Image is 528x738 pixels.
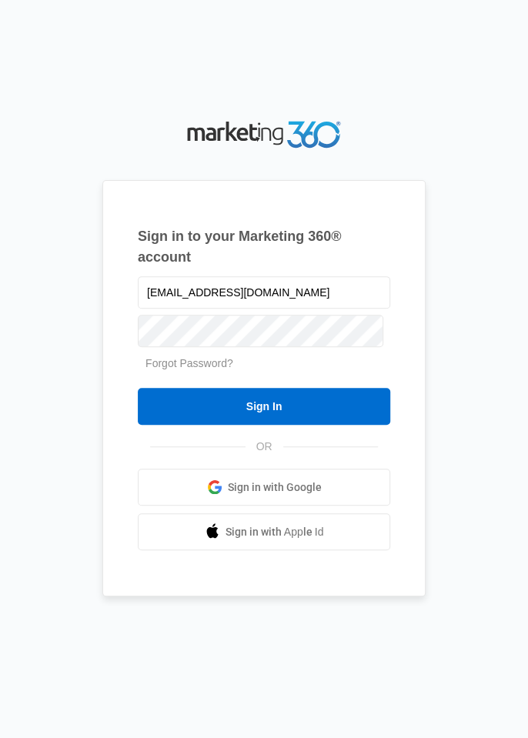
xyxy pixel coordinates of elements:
h1: Sign in to your Marketing 360® account [138,226,390,268]
a: Forgot Password? [145,357,233,369]
input: Email [138,276,390,309]
a: Sign in with Apple Id [138,513,390,550]
span: Sign in with Google [228,479,322,496]
a: Sign in with Google [138,469,390,506]
span: OR [246,439,283,455]
input: Sign In [138,388,390,425]
span: Sign in with Apple Id [226,524,324,540]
